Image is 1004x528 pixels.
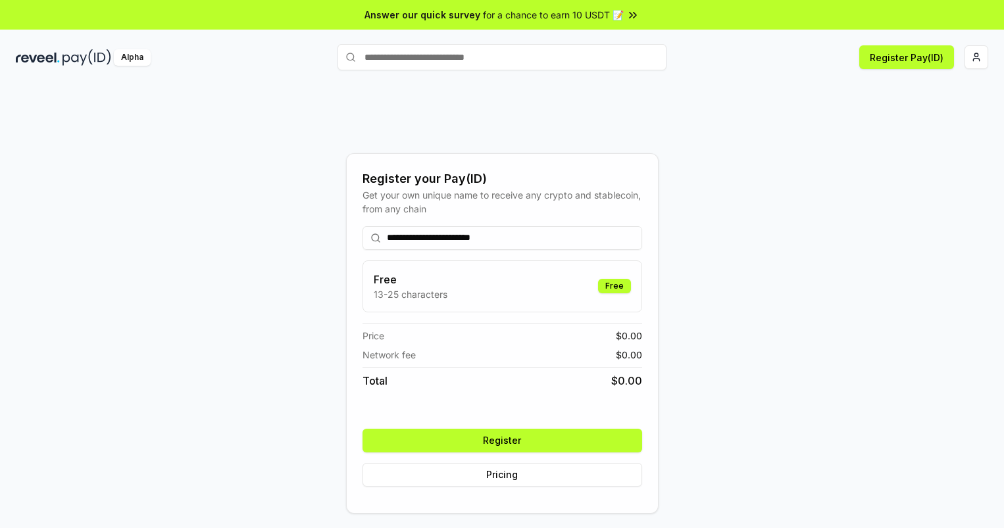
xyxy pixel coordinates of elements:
[616,348,642,362] span: $ 0.00
[598,279,631,293] div: Free
[374,287,447,301] p: 13-25 characters
[63,49,111,66] img: pay_id
[363,429,642,452] button: Register
[364,8,480,22] span: Answer our quick survey
[16,49,60,66] img: reveel_dark
[363,170,642,188] div: Register your Pay(ID)
[483,8,624,22] span: for a chance to earn 10 USDT 📝
[363,373,388,389] span: Total
[363,463,642,487] button: Pricing
[363,188,642,216] div: Get your own unique name to receive any crypto and stablecoin, from any chain
[363,348,416,362] span: Network fee
[363,329,384,343] span: Price
[611,373,642,389] span: $ 0.00
[114,49,151,66] div: Alpha
[859,45,954,69] button: Register Pay(ID)
[374,272,447,287] h3: Free
[616,329,642,343] span: $ 0.00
